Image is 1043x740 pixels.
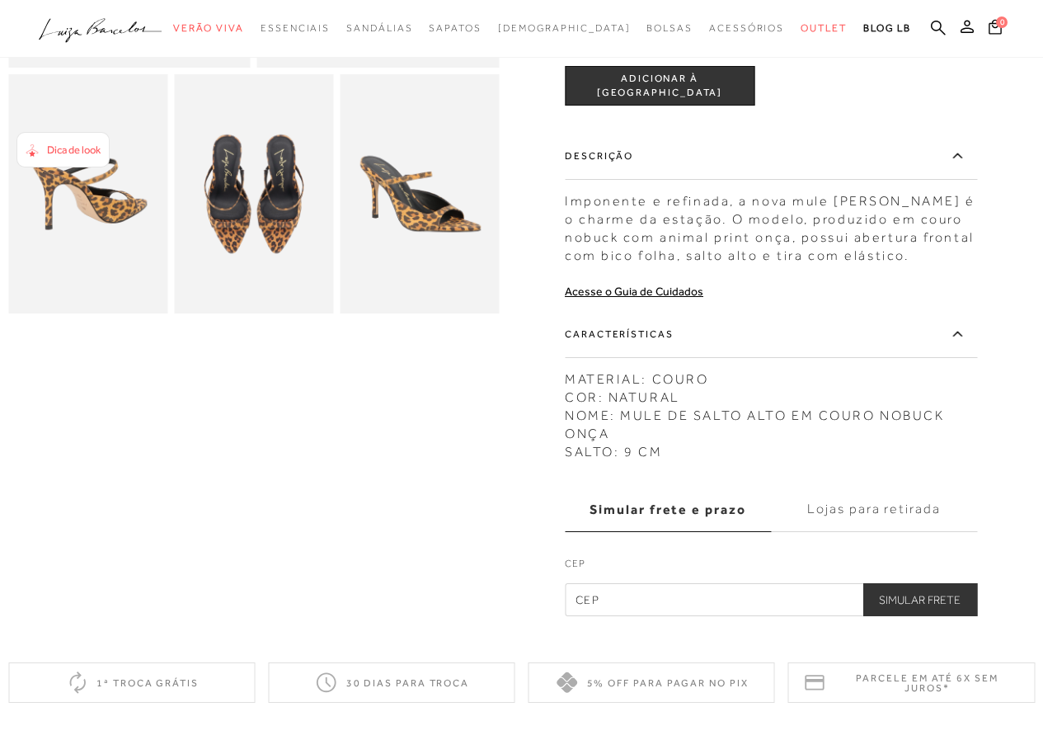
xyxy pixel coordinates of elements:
a: noSubCategoriesText [429,13,481,44]
div: Imponente e refinada, a nova mule [PERSON_NAME] é o charme da estação. O modelo, produzido em cou... [565,184,977,265]
div: MATERIAL: COURO COR: NATURAL NOME: MULE DE SALTO ALTO EM COURO NOBUCK ONÇA SALTO: 9 CM [565,362,977,461]
button: ADICIONAR À [GEOGRAPHIC_DATA] [565,66,754,106]
span: [DEMOGRAPHIC_DATA] [498,22,631,34]
span: Sandálias [346,22,412,34]
a: noSubCategoriesText [261,13,330,44]
button: 0 [984,18,1007,40]
img: image [174,74,333,313]
span: Outlet [801,22,847,34]
a: noSubCategoriesText [801,13,847,44]
div: 5% off para pagar no PIX [529,662,775,703]
label: CEP [565,556,977,579]
label: Simular frete e prazo [565,488,771,532]
span: Bolsas [646,22,693,34]
label: Lojas para retirada [771,488,977,532]
span: Dica de look [47,144,101,156]
a: BLOG LB [863,13,911,44]
label: Descrição [565,132,977,180]
a: noSubCategoriesText [346,13,412,44]
span: 0 [996,16,1008,28]
span: BLOG LB [863,22,911,34]
span: Acessórios [709,22,784,34]
button: Simular Frete [862,583,977,616]
img: image [340,74,499,313]
div: 30 dias para troca [268,662,514,703]
a: noSubCategoriesText [646,13,693,44]
label: Características [565,310,977,358]
img: image [8,74,167,313]
a: noSubCategoriesText [173,13,244,44]
a: noSubCategoriesText [498,13,631,44]
div: Parcele em até 6x sem juros* [788,662,1035,703]
div: 1ª troca grátis [8,662,255,703]
a: noSubCategoriesText [709,13,784,44]
span: Essenciais [261,22,330,34]
input: CEP [565,583,977,616]
span: ADICIONAR À [GEOGRAPHIC_DATA] [566,72,754,101]
span: Verão Viva [173,22,244,34]
span: Sapatos [429,22,481,34]
a: Acesse o Guia de Cuidados [565,285,703,298]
